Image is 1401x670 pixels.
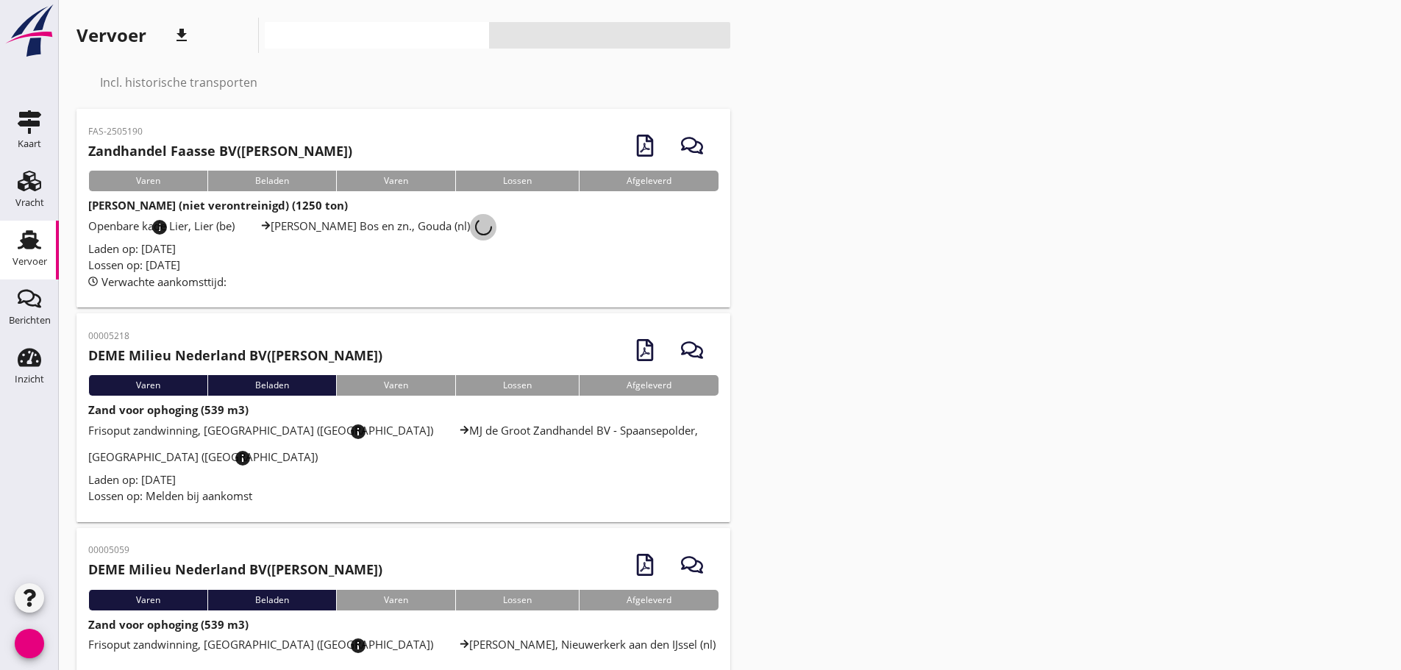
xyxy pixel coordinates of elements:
[255,379,289,391] font: Beladen
[349,637,543,655] font: info_overzicht
[76,109,730,307] a: FAS-2505190Zandhandel Faasse BV([PERSON_NAME])VarenBeladenVarenLossenAfgeleverd[PERSON_NAME] (nie...
[384,379,408,391] font: Varen
[271,26,482,44] font: weergave_kop
[88,402,249,417] font: Zand voor ophoging (539 m3)
[136,379,160,391] font: Varen
[267,560,382,578] font: ([PERSON_NAME])
[15,196,44,209] font: Vracht
[88,423,698,464] font: MJ de Groot Zandhandel BV - Spaansepolder, [GEOGRAPHIC_DATA] ([GEOGRAPHIC_DATA])
[3,4,56,58] img: logo-small.a267ee39.svg
[88,125,143,138] font: FAS-2505190
[13,254,47,268] font: Vervoer
[349,423,543,441] font: info_overzicht
[469,637,716,652] font: [PERSON_NAME], Nieuwerkerk aan den IJssel (nl)
[88,617,249,632] font: Zand voor ophoging (539 m3)
[18,137,41,150] font: Kaart
[129,26,341,44] font: zoekopdracht
[255,174,289,187] font: Beladen
[88,198,348,213] font: [PERSON_NAME] (niet verontreinigd) (1250 ton)
[136,174,160,187] font: Varen
[88,329,129,342] font: 00005218
[101,274,227,289] font: Verwachte aankomsttijd:
[76,23,146,47] font: Vervoer
[88,423,433,438] font: Frisoput zandwinning, [GEOGRAPHIC_DATA] ([GEOGRAPHIC_DATA])
[76,74,518,91] font: selectievakje_omtrek_leeg
[88,544,129,556] font: 00005059
[384,174,408,187] font: Varen
[88,560,267,578] font: DEME Milieu Nederland BV
[627,379,671,391] font: Afgeleverd
[503,174,532,187] font: Lossen
[88,346,267,364] font: DEME Milieu Nederland BV
[237,142,352,160] font: ([PERSON_NAME])
[100,74,257,90] font: Incl. historische transporten
[88,241,176,256] font: Laden op: [DATE]
[503,594,532,606] font: Lossen
[627,174,671,187] font: Afgeleverd
[255,594,289,606] font: Beladen
[151,218,345,236] font: info_overzicht
[495,26,724,44] font: bekijk_agenda
[88,488,252,503] font: Lossen op: Melden bij aankomst
[88,472,176,487] font: Laden op: [DATE]
[88,637,433,652] font: Frisoput zandwinning, [GEOGRAPHIC_DATA] ([GEOGRAPHIC_DATA])
[384,594,408,606] font: Varen
[234,449,428,467] font: info_overzicht
[267,346,382,364] font: ([PERSON_NAME])
[627,594,671,606] font: Afgeleverd
[88,142,237,160] font: Zandhandel Faasse BV
[76,313,730,522] a: 00005218DEME Milieu Nederland BV([PERSON_NAME])VarenBeladenVarenLossenAfgeleverdZand voor ophogin...
[9,313,51,327] font: Berichten
[88,257,180,272] font: Lossen op: [DATE]
[503,379,532,391] font: Lossen
[136,594,160,606] font: Varen
[271,218,470,233] font: [PERSON_NAME] Bos en zn., Gouda (nl)
[88,218,235,233] font: Openbare kade Lier, Lier (be)
[15,372,44,385] font: Inzicht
